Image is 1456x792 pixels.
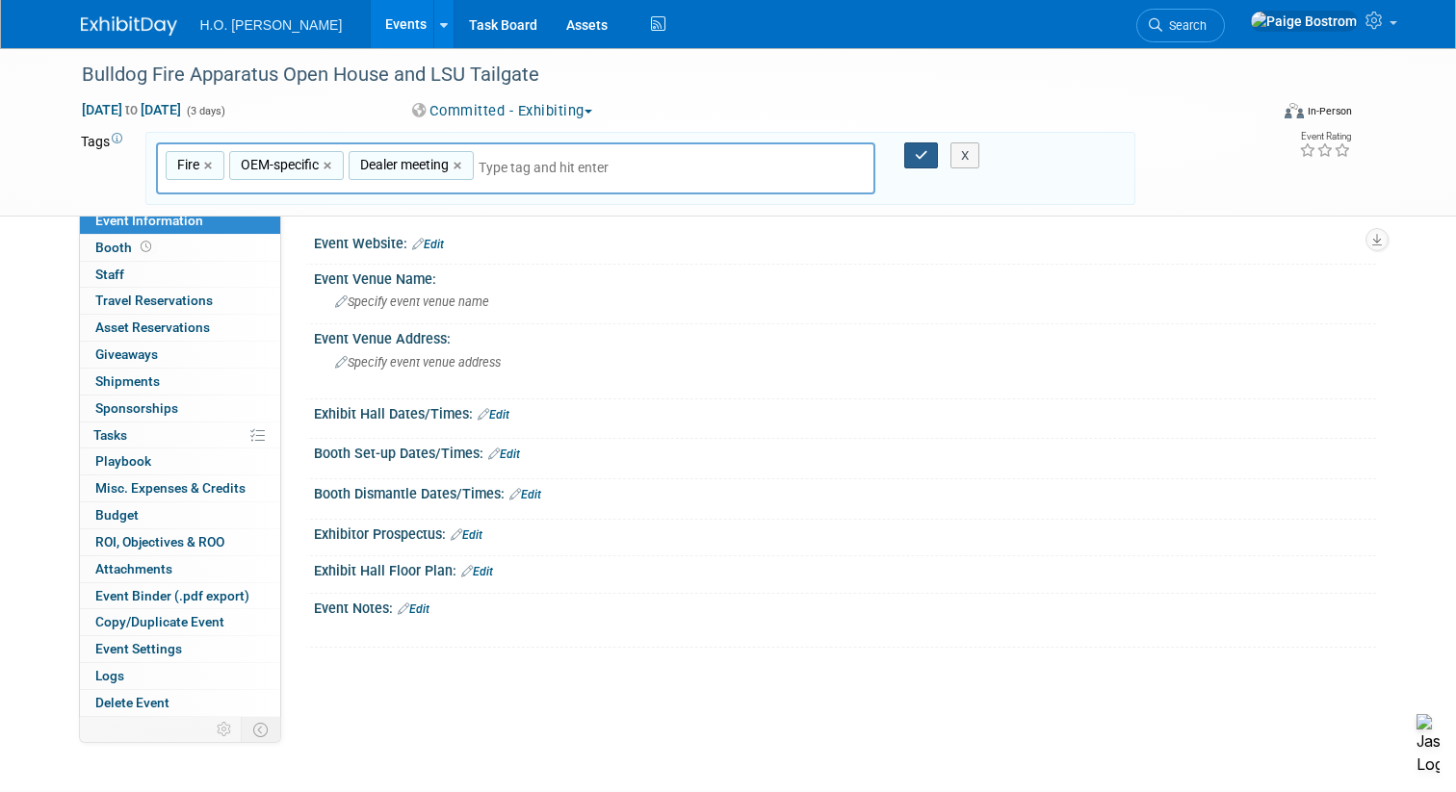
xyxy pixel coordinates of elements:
span: Giveaways [95,346,158,362]
a: Edit [398,602,429,616]
span: Attachments [95,561,172,576]
div: Bulldog Fire Apparatus Open House and LSU Tailgate [75,58,1244,92]
div: In-Person [1307,104,1352,118]
span: Booth not reserved yet [137,240,155,254]
a: Travel Reservations [80,288,280,314]
a: × [324,155,336,177]
span: Fire [173,155,199,174]
div: Booth Dismantle Dates/Times: [314,479,1376,504]
span: to [122,102,141,117]
span: (3 days) [185,105,225,117]
a: Giveaways [80,342,280,368]
div: Booth Set-up Dates/Times: [314,439,1376,464]
img: Paige Bostrom [1250,11,1358,32]
span: ROI, Objectives & ROO [95,534,224,549]
span: Shipments [95,373,160,389]
a: Edit [412,238,444,251]
span: [DATE] [DATE] [81,101,182,118]
span: Staff [95,267,124,282]
div: Exhibitor Prospectus: [314,520,1376,545]
a: Shipments [80,369,280,395]
span: Delete Event [95,695,169,710]
span: Specify event venue name [335,294,489,309]
a: ROI, Objectives & ROO [80,529,280,555]
span: Event Settings [95,641,182,656]
a: Tasks [80,422,280,448]
div: Event Notes: [314,594,1376,619]
a: Asset Reservations [80,315,280,341]
span: Specify event venue address [335,355,501,370]
input: Type tag and hit enter [479,158,748,177]
span: Dealer meeting [356,155,449,174]
div: Exhibit Hall Floor Plan: [314,556,1376,581]
a: Event Settings [80,636,280,662]
td: Toggle Event Tabs [241,717,280,742]
a: Edit [478,408,509,422]
div: Exhibit Hall Dates/Times: [314,399,1376,424]
span: Budget [95,507,139,523]
a: Edit [509,488,541,501]
a: Attachments [80,556,280,582]
div: Event Rating [1299,132,1351,141]
span: Playbook [95,453,151,469]
span: Asset Reservations [95,319,210,335]
span: Event Information [95,213,203,228]
a: Sponsorships [80,396,280,422]
button: Committed - Exhibiting [405,101,600,121]
a: Misc. Expenses & Credits [80,475,280,501]
span: Misc. Expenses & Credits [95,480,246,496]
a: Copy/Duplicate Event [80,609,280,635]
a: Edit [488,447,520,461]
span: Tasks [93,427,127,443]
div: Event Format [1164,100,1352,129]
div: Event Venue Name: [314,265,1376,289]
img: ExhibitDay [81,16,177,36]
a: Budget [80,502,280,528]
span: Logs [95,668,124,683]
span: Sponsorships [95,400,178,416]
span: Search [1162,18,1207,33]
span: Event Binder (.pdf export) [95,588,249,603]
a: Edit [451,528,482,542]
a: Event Information [80,208,280,234]
a: × [204,155,217,177]
a: Event Binder (.pdf export) [80,583,280,609]
a: Delete Event [80,690,280,716]
td: Tags [81,132,128,206]
span: OEM-specific [237,155,319,174]
div: Event Website: [314,229,1376,254]
a: Staff [80,262,280,288]
button: X [950,142,980,169]
span: Travel Reservations [95,293,213,308]
a: Search [1136,9,1225,42]
a: Edit [461,565,493,578]
span: H.O. [PERSON_NAME] [200,17,343,33]
a: × [454,155,466,177]
a: Booth [80,235,280,261]
span: Copy/Duplicate Event [95,614,224,629]
img: Format-Inperson.png [1285,103,1304,118]
a: Logs [80,663,280,689]
td: Personalize Event Tab Strip [208,717,242,742]
a: Playbook [80,448,280,474]
span: Booth [95,240,155,255]
div: Event Venue Address: [314,324,1376,348]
